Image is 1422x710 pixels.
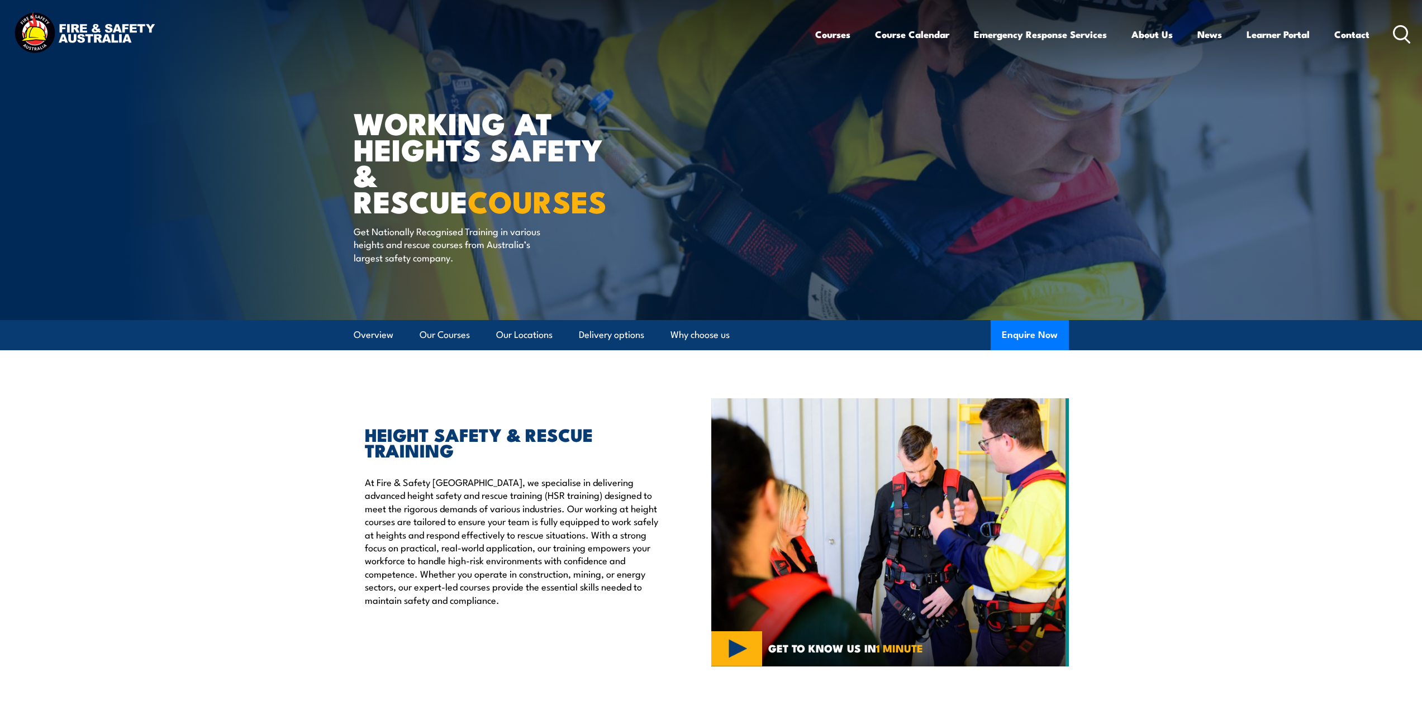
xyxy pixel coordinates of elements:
a: Courses [815,20,850,49]
a: Course Calendar [875,20,949,49]
h1: WORKING AT HEIGHTS SAFETY & RESCUE [354,109,630,214]
a: Our Locations [496,320,553,350]
a: Emergency Response Services [974,20,1107,49]
a: News [1197,20,1222,49]
span: GET TO KNOW US IN [768,643,923,653]
a: Contact [1334,20,1369,49]
button: Enquire Now [991,320,1069,350]
strong: 1 MINUTE [876,640,923,656]
a: Overview [354,320,393,350]
a: Learner Portal [1247,20,1310,49]
a: Why choose us [670,320,730,350]
a: Our Courses [420,320,470,350]
h2: HEIGHT SAFETY & RESCUE TRAINING [365,426,660,458]
a: Delivery options [579,320,644,350]
strong: COURSES [468,177,607,223]
a: About Us [1131,20,1173,49]
p: At Fire & Safety [GEOGRAPHIC_DATA], we specialise in delivering advanced height safety and rescue... [365,475,660,606]
img: Fire & Safety Australia offer working at heights courses and training [711,398,1069,666]
p: Get Nationally Recognised Training in various heights and rescue courses from Australia’s largest... [354,225,558,264]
